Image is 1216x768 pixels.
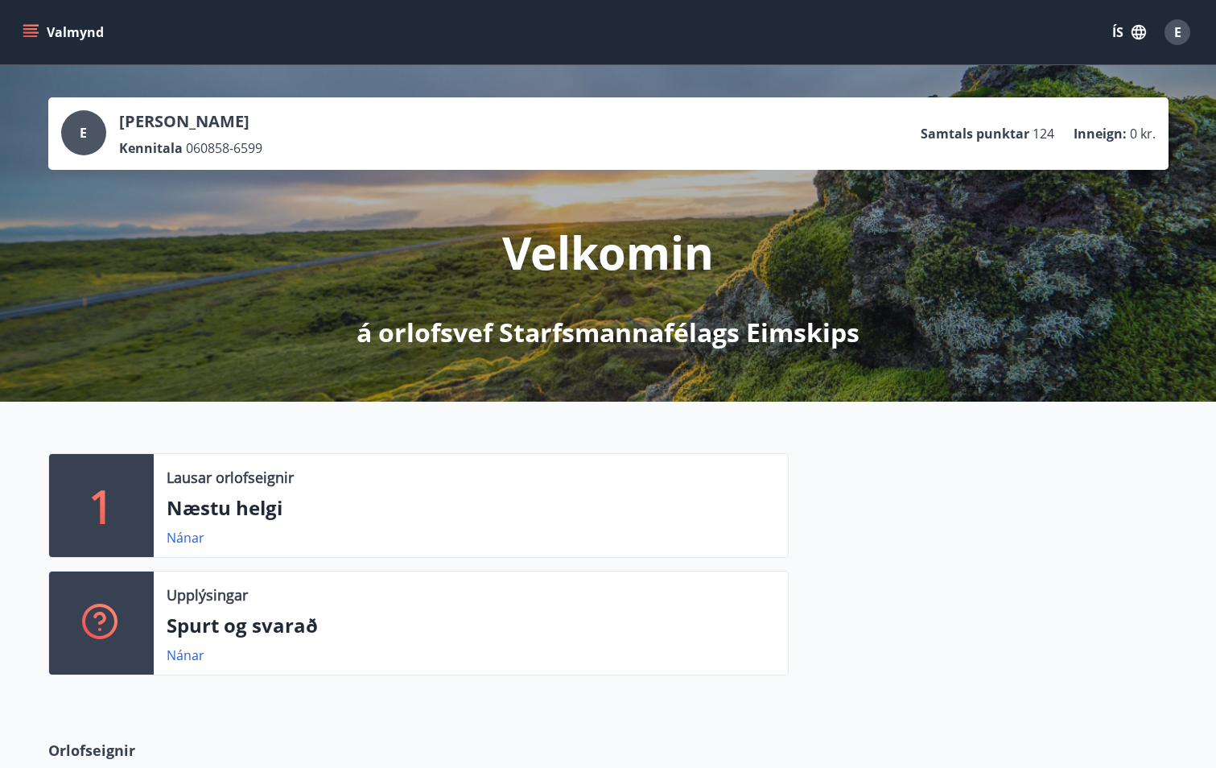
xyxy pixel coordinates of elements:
[1033,125,1054,142] span: 124
[1174,23,1181,41] span: E
[1158,13,1197,52] button: E
[921,125,1029,142] p: Samtals punktar
[167,612,775,639] p: Spurt og svarað
[502,221,714,283] p: Velkomin
[1130,125,1156,142] span: 0 kr.
[19,18,110,47] button: menu
[119,139,183,157] p: Kennitala
[1103,18,1155,47] button: ÍS
[357,315,859,350] p: á orlofsvef Starfsmannafélags Eimskips
[119,110,262,133] p: [PERSON_NAME]
[167,584,248,605] p: Upplýsingar
[167,467,294,488] p: Lausar orlofseignir
[80,124,87,142] span: E
[89,475,114,536] p: 1
[167,646,204,664] a: Nánar
[167,529,204,547] a: Nánar
[48,740,135,761] span: Orlofseignir
[1074,125,1127,142] p: Inneign :
[186,139,262,157] span: 060858-6599
[167,494,775,522] p: Næstu helgi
